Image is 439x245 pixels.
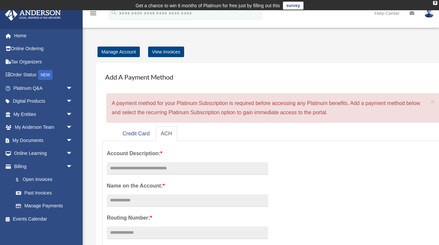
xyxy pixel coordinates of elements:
[9,186,83,199] a: Past Invoices
[66,160,79,173] span: arrow_drop_down
[5,68,83,82] a: Order StatusNEW
[5,108,83,121] a: My Entitiesarrow_drop_down
[66,121,79,134] span: arrow_drop_down
[5,42,83,55] a: Online Ordering
[89,12,97,17] a: menu
[66,147,79,160] span: arrow_drop_down
[20,176,23,184] span: $
[38,70,53,80] div: NEW
[66,95,79,108] span: arrow_drop_down
[66,82,79,95] span: arrow_drop_down
[424,8,434,18] img: User Pic
[3,8,63,21] img: Anderson Advisors Platinum Portal
[107,181,268,191] label: Name on the Account:
[283,2,303,10] a: survey
[98,47,140,57] a: Manage Account
[431,98,435,105] span: ×
[107,149,268,158] label: Account Description:
[5,134,83,147] a: My Documentsarrow_drop_down
[9,173,83,187] a: $Open Invoices
[148,47,184,57] a: View Invoices
[9,199,79,213] a: Manage Payments
[66,134,79,147] span: arrow_drop_down
[5,95,83,108] a: Digital Productsarrow_drop_down
[110,9,118,16] i: search
[5,82,83,95] a: Platinum Q&Aarrow_drop_down
[5,212,83,226] a: Events Calendar
[5,160,83,173] a: Billingarrow_drop_down
[117,126,155,141] a: Credit Card
[5,147,83,160] a: Online Learningarrow_drop_down
[5,55,83,68] a: Tax Organizers
[431,98,435,105] button: Close
[107,213,268,223] label: Routing Number:
[66,108,79,121] span: arrow_drop_down
[433,1,437,5] div: close
[5,121,83,134] a: My Anderson Teamarrow_drop_down
[136,2,280,10] div: Get a chance to win 6 months of Platinum for free just by filling out this
[89,9,97,17] i: menu
[156,126,178,141] a: ACH
[5,29,83,42] a: Home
